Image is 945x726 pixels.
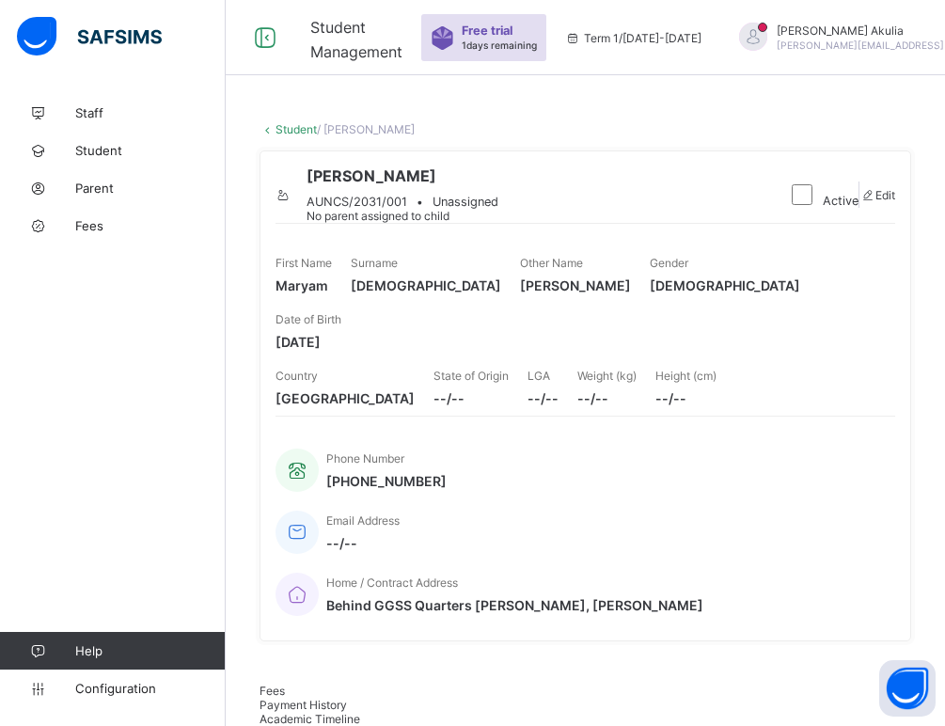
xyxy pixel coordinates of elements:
[276,122,317,136] a: Student
[276,256,332,270] span: First Name
[326,451,404,466] span: Phone Number
[875,188,895,202] span: Edit
[351,277,501,293] span: [DEMOGRAPHIC_DATA]
[326,576,458,590] span: Home / Contract Address
[577,390,637,406] span: --/--
[326,597,703,613] span: Behind GGSS Quarters [PERSON_NAME], [PERSON_NAME]
[655,390,717,406] span: --/--
[260,684,285,698] span: Fees
[276,390,415,406] span: [GEOGRAPHIC_DATA]
[276,312,341,326] span: Date of Birth
[75,681,225,696] span: Configuration
[326,513,400,528] span: Email Address
[307,195,407,209] span: AUNCS/2031/001
[520,256,583,270] span: Other Name
[565,31,701,45] span: session/term information
[528,390,559,406] span: --/--
[462,39,537,51] span: 1 days remaining
[276,369,318,383] span: Country
[307,166,498,185] span: [PERSON_NAME]
[433,369,509,383] span: State of Origin
[260,698,347,712] span: Payment History
[879,660,936,717] button: Open asap
[823,194,858,208] span: Active
[317,122,415,136] span: / [PERSON_NAME]
[577,369,637,383] span: Weight (kg)
[650,277,800,293] span: [DEMOGRAPHIC_DATA]
[75,218,226,233] span: Fees
[462,24,528,38] span: Free trial
[326,535,400,551] span: --/--
[260,712,360,726] span: Academic Timeline
[326,473,447,489] span: [PHONE_NUMBER]
[75,105,226,120] span: Staff
[75,181,226,196] span: Parent
[520,277,631,293] span: [PERSON_NAME]
[310,18,402,61] span: Student Management
[17,17,162,56] img: safsims
[276,277,332,293] span: Maryam
[307,195,498,209] div: •
[75,643,225,658] span: Help
[655,369,717,383] span: Height (cm)
[528,369,550,383] span: LGA
[307,209,449,223] span: No parent assigned to child
[75,143,226,158] span: Student
[650,256,688,270] span: Gender
[351,256,398,270] span: Surname
[276,334,341,350] span: [DATE]
[433,195,498,209] span: Unassigned
[431,26,454,50] img: sticker-purple.71386a28dfed39d6af7621340158ba97.svg
[433,390,509,406] span: --/--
